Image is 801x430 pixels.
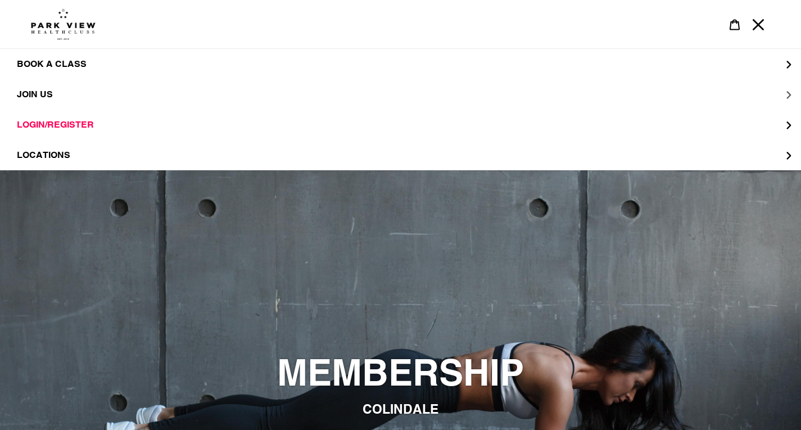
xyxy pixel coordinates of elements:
[17,89,53,99] span: JOIN US
[31,8,96,40] img: Park view health clubs is a gym near you.
[94,351,707,395] h2: MEMBERSHIP
[17,119,94,130] span: LOGIN/REGISTER
[746,12,770,37] button: Menu
[17,58,87,70] span: BOOK A CLASS
[17,150,70,161] span: LOCATIONS
[363,401,438,417] span: COLINDALE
